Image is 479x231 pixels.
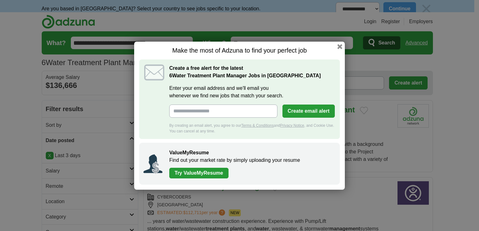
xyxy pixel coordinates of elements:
[169,85,335,100] label: Enter your email address and we'll email you whenever we find new jobs that match your search.
[280,123,304,128] a: Privacy Notice
[169,157,334,164] p: Find out your market rate by simply uploading your resume
[144,64,164,80] img: icon_email.svg
[241,123,274,128] a: Terms & Conditions
[169,149,334,157] h2: ValueMyResume
[169,168,229,178] a: Try ValueMyResume
[169,123,335,134] div: By creating an email alert, you agree to our and , and Cookie Use. You can cancel at any time.
[169,64,335,80] h2: Create a free alert for the latest
[169,72,172,80] span: 6
[169,73,321,78] strong: Water Treatment Plant Manager Jobs in [GEOGRAPHIC_DATA]
[139,47,340,54] h1: Make the most of Adzuna to find your perfect job
[282,105,335,118] button: Create email alert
